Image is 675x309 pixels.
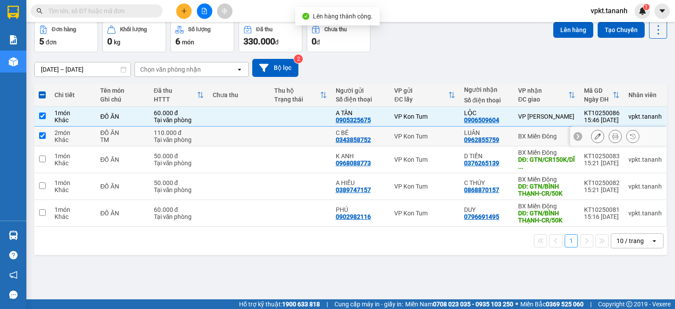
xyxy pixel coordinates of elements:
[518,163,523,170] span: ...
[518,113,575,120] div: VP [PERSON_NAME]
[336,213,371,220] div: 0902982116
[584,87,613,94] div: Mã GD
[270,84,331,107] th: Toggle SortBy
[520,299,584,309] span: Miền Bắc
[518,156,575,170] div: DĐ: GTN/CR150K/DĨ AN
[171,21,234,52] button: Số lượng6món
[464,213,499,220] div: 0796691495
[9,35,18,44] img: solution-icon
[336,206,386,213] div: PHÚ
[54,160,91,167] div: Khác
[100,156,145,163] div: ĐỒ ĂN
[140,65,201,74] div: Chọn văn phòng nhận
[39,36,44,47] span: 5
[154,179,204,186] div: 50.000 đ
[464,86,509,93] div: Người nhận
[154,87,197,94] div: Đã thu
[274,96,320,103] div: Trạng thái
[584,96,613,103] div: Ngày ĐH
[584,213,620,220] div: 15:16 [DATE]
[584,160,620,167] div: 15:21 [DATE]
[100,136,145,143] div: TM
[54,129,91,136] div: 2 món
[9,251,18,259] span: question-circle
[464,136,499,143] div: 0962855759
[336,136,371,143] div: 0343858752
[515,302,518,306] span: ⚪️
[54,153,91,160] div: 1 món
[639,7,646,15] img: icon-new-feature
[584,206,620,213] div: KT10250081
[464,160,499,167] div: 0376265139
[9,291,18,299] span: message
[546,301,584,308] strong: 0369 525 060
[464,116,499,124] div: 0906509604
[628,210,662,217] div: vpkt.tananh
[327,299,328,309] span: |
[518,149,575,156] div: BX Miền Đông
[313,13,373,20] span: Lên hàng thành công.
[7,6,19,19] img: logo-vxr
[107,36,112,47] span: 0
[390,84,460,107] th: Toggle SortBy
[336,179,386,186] div: A HIẾU
[584,116,620,124] div: 15:46 [DATE]
[114,39,120,46] span: kg
[336,109,386,116] div: A TÂN
[584,5,635,16] span: vpkt.tananh
[100,87,145,94] div: Tên món
[654,4,670,19] button: caret-down
[643,4,650,10] sup: 1
[464,179,509,186] div: C THÚY
[336,96,386,103] div: Số điện thoại
[565,234,578,247] button: 1
[36,8,43,14] span: search
[394,183,455,190] div: VP Kon Tum
[188,26,210,33] div: Số lượng
[154,213,204,220] div: Tại văn phòng
[394,96,448,103] div: ĐC lấy
[312,36,316,47] span: 0
[256,26,272,33] div: Đã thu
[46,39,57,46] span: đơn
[54,179,91,186] div: 1 món
[324,26,347,33] div: Chưa thu
[239,299,320,309] span: Hỗ trợ kỹ thuật:
[628,183,662,190] div: vpkt.tananh
[149,84,208,107] th: Toggle SortBy
[584,186,620,193] div: 15:21 [DATE]
[274,87,320,94] div: Thu hộ
[100,210,145,217] div: ĐỒ ĂN
[336,87,386,94] div: Người gửi
[275,39,279,46] span: đ
[9,231,18,240] img: warehouse-icon
[221,8,228,14] span: aim
[154,96,197,103] div: HTTT
[100,113,145,120] div: ĐỒ ĂN
[54,116,91,124] div: Khác
[584,153,620,160] div: KT10250083
[201,8,207,14] span: file-add
[464,129,509,136] div: LUÂN
[54,109,91,116] div: 1 món
[336,129,386,136] div: C BÉ
[176,4,192,19] button: plus
[213,91,265,98] div: Chưa thu
[54,213,91,220] div: Khác
[100,129,145,136] div: ĐỒ ĂN
[9,271,18,279] span: notification
[154,136,204,143] div: Tại văn phòng
[518,203,575,210] div: BX Miền Đông
[154,129,204,136] div: 110.000 đ
[239,21,302,52] button: Đã thu330.000đ
[645,4,648,10] span: 1
[553,22,593,38] button: Lên hàng
[518,183,575,197] div: DĐ: GTN/BÌNH THẠNH-CR/50K
[584,179,620,186] div: KT10250082
[100,96,145,103] div: Ghi chú
[394,133,455,140] div: VP Kon Tum
[154,153,204,160] div: 50.000 đ
[518,133,575,140] div: BX Miền Đông
[394,113,455,120] div: VP Kon Tum
[34,21,98,52] button: Đơn hàng5đơn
